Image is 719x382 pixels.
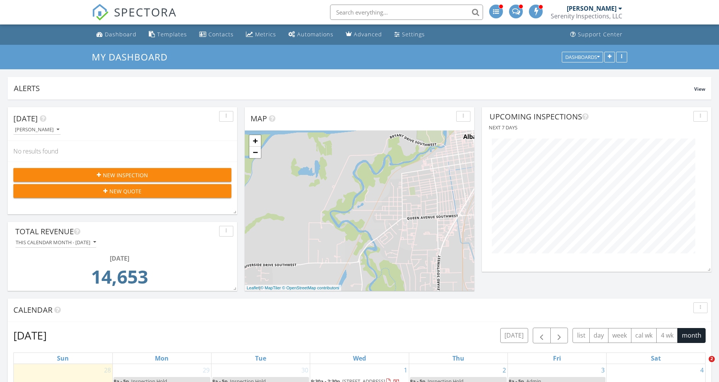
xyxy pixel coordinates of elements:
[103,171,148,179] span: New Inspection
[13,305,52,315] span: Calendar
[565,54,600,60] div: Dashboards
[693,356,711,374] iframe: Intercom live chat
[92,4,109,21] img: The Best Home Inspection Software - Spectora
[402,364,409,376] a: Go to October 1, 2025
[254,353,268,364] a: Tuesday
[567,28,626,42] a: Support Center
[92,51,174,63] a: My Dashboard
[297,31,333,38] div: Automations
[608,328,631,343] button: week
[490,111,690,122] div: Upcoming Inspections
[249,135,261,147] a: Zoom in
[201,364,211,376] a: Go to September 29, 2025
[18,254,221,263] div: [DATE]
[567,5,617,12] div: [PERSON_NAME]
[146,28,190,42] a: Templates
[282,286,339,290] a: © OpenStreetMap contributors
[501,364,508,376] a: Go to October 2, 2025
[551,353,563,364] a: Friday
[93,28,140,42] a: Dashboard
[550,328,568,343] button: Next month
[18,263,221,295] td: 14653.0
[677,328,706,343] button: month
[13,328,47,343] h2: [DATE]
[14,83,694,93] div: Alerts
[709,356,715,362] span: 2
[92,10,177,26] a: SPECTORA
[15,127,59,132] div: [PERSON_NAME]
[694,86,705,92] span: View
[562,52,603,62] button: Dashboards
[631,328,657,343] button: cal wk
[245,285,341,291] div: |
[13,184,231,198] button: New Quote
[255,31,276,38] div: Metrics
[533,328,551,343] button: Previous month
[354,31,382,38] div: Advanced
[8,141,237,162] div: No results found
[600,364,606,376] a: Go to October 3, 2025
[13,168,231,182] button: New Inspection
[451,353,466,364] a: Thursday
[13,113,38,124] span: [DATE]
[243,28,279,42] a: Metrics
[251,113,267,124] span: Map
[260,286,281,290] a: © MapTiler
[105,31,137,38] div: Dashboard
[391,28,428,42] a: Settings
[285,28,337,42] a: Automations (Advanced)
[109,187,142,195] span: New Quote
[589,328,608,343] button: day
[15,226,216,237] div: Total Revenue
[351,353,368,364] a: Wednesday
[573,328,590,343] button: list
[649,353,662,364] a: Saturday
[500,328,528,343] button: [DATE]
[153,353,170,364] a: Monday
[551,12,622,20] div: Serenity Inspections, LLC
[208,31,234,38] div: Contacts
[402,31,425,38] div: Settings
[343,28,385,42] a: Advanced
[55,353,70,364] a: Sunday
[330,5,483,20] input: Search everything...
[114,4,177,20] span: SPECTORA
[15,237,96,248] button: This calendar month - [DATE]
[578,31,623,38] div: Support Center
[196,28,237,42] a: Contacts
[300,364,310,376] a: Go to September 30, 2025
[249,147,261,158] a: Zoom out
[656,328,678,343] button: 4 wk
[102,364,112,376] a: Go to September 28, 2025
[157,31,187,38] div: Templates
[247,286,259,290] a: Leaflet
[16,240,96,245] div: This calendar month - [DATE]
[13,125,61,135] button: [PERSON_NAME]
